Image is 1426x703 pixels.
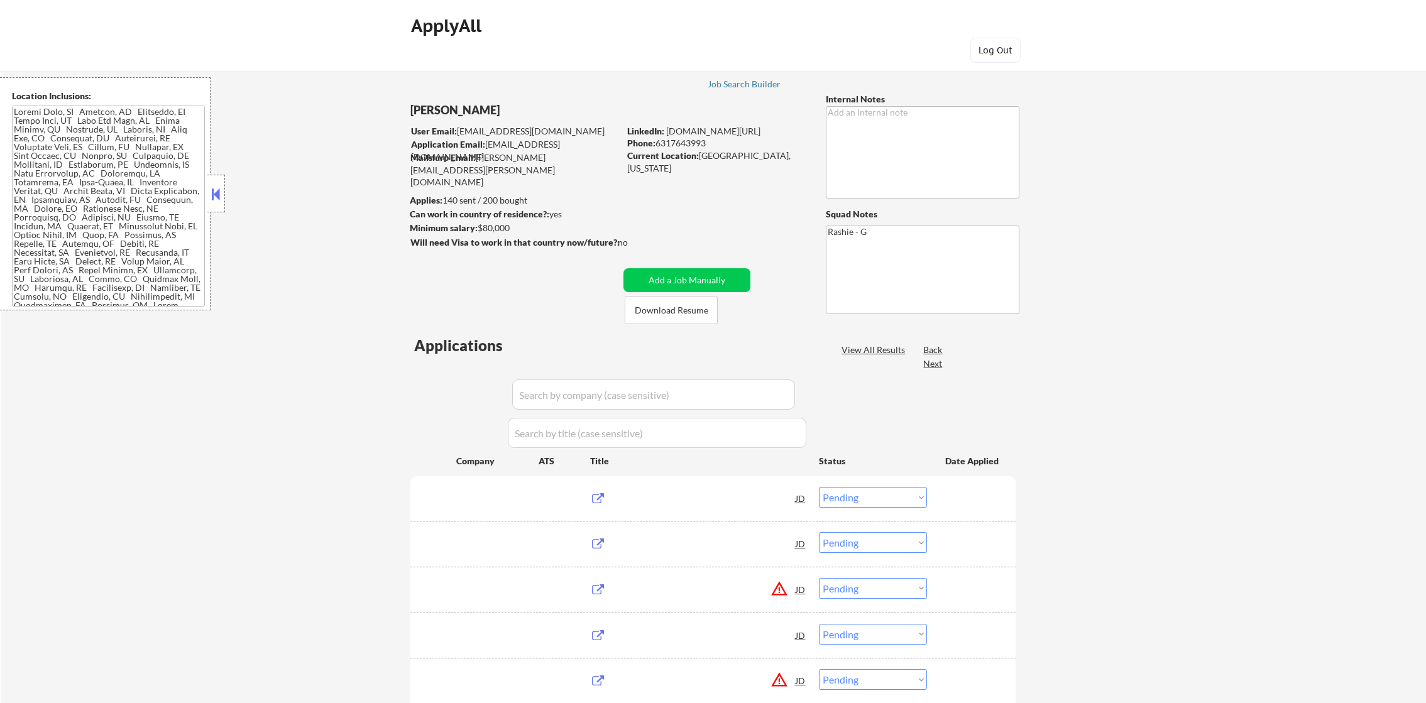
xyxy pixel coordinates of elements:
[794,487,807,510] div: JD
[625,296,718,324] button: Download Resume
[771,671,788,689] button: warning_amber
[414,338,539,353] div: Applications
[618,236,654,249] div: no
[970,38,1021,63] button: Log Out
[456,455,539,467] div: Company
[12,90,206,102] div: Location Inclusions:
[590,455,807,467] div: Title
[627,150,699,161] strong: Current Location:
[794,624,807,646] div: JD
[410,222,619,234] div: $80,000
[819,449,927,472] div: Status
[411,125,619,138] div: [EMAIL_ADDRESS][DOMAIN_NAME]
[794,578,807,601] div: JD
[627,126,664,136] strong: LinkedIn:
[623,268,750,292] button: Add a Job Manually
[410,152,476,163] strong: Mailslurp Email:
[945,455,1001,467] div: Date Applied
[410,195,442,205] strong: Applies:
[411,126,457,136] strong: User Email:
[410,208,615,221] div: yes
[411,15,485,36] div: ApplyAll
[539,455,590,467] div: ATS
[410,222,478,233] strong: Minimum salary:
[410,151,619,188] div: [PERSON_NAME][EMAIL_ADDRESS][PERSON_NAME][DOMAIN_NAME]
[410,194,619,207] div: 140 sent / 200 bought
[666,126,760,136] a: [DOMAIN_NAME][URL]
[923,357,943,370] div: Next
[411,139,485,150] strong: Application Email:
[923,344,943,356] div: Back
[627,137,805,150] div: 6317643993
[627,150,805,174] div: [GEOGRAPHIC_DATA], [US_STATE]
[842,344,909,356] div: View All Results
[512,379,795,410] input: Search by company (case sensitive)
[826,93,1019,106] div: Internal Notes
[411,138,619,163] div: [EMAIL_ADDRESS][DOMAIN_NAME]
[708,80,781,89] div: Job Search Builder
[794,532,807,555] div: JD
[410,237,620,248] strong: Will need Visa to work in that country now/future?:
[708,79,781,92] a: Job Search Builder
[508,418,806,448] input: Search by title (case sensitive)
[410,209,549,219] strong: Can work in country of residence?:
[794,669,807,692] div: JD
[826,208,1019,221] div: Squad Notes
[771,580,788,597] button: warning_amber
[627,138,655,148] strong: Phone:
[410,102,669,118] div: [PERSON_NAME]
